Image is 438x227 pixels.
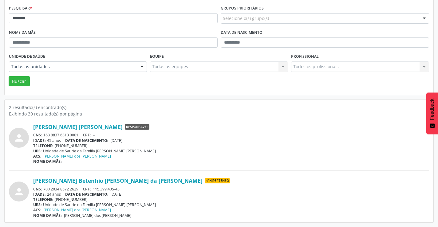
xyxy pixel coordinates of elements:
span: [DATE] [110,138,122,143]
span: IDADE: [33,138,46,143]
span: Selecione o(s) grupo(s) [223,15,269,22]
button: Feedback - Mostrar pesquisa [426,92,438,134]
button: Buscar [9,76,30,87]
span: [DATE] [110,192,122,197]
span: TELEFONE: [33,143,53,148]
div: [PHONE_NUMBER] [33,197,429,202]
span: NOME DA MÃE: [33,159,62,164]
label: Data de nascimento [221,28,262,37]
label: Nome da mãe [9,28,36,37]
span: Todas as unidades [11,64,134,70]
span: ACS: [33,154,41,159]
div: [PHONE_NUMBER] [33,143,429,148]
div: Unidade de Saude da Familia [PERSON_NAME] [PERSON_NAME] [33,202,429,207]
span: [PERSON_NAME] dos [PERSON_NAME] [64,213,131,218]
a: [PERSON_NAME] dos [PERSON_NAME] [44,154,111,159]
span: Feedback [429,99,435,120]
label: Grupos prioritários [221,4,264,13]
span: IDADE: [33,192,46,197]
span: 115.399.405-43 [93,186,120,192]
div: Exibindo 30 resultado(s) por página [9,111,429,117]
span: ACS: [33,207,41,213]
div: 700 2034 8572 2629 [33,186,429,192]
span: CNS: [33,132,42,138]
div: 163 8837 6313 0001 [33,132,429,138]
div: 45 anos [33,138,429,143]
div: 2 resultado(s) encontrado(s) [9,104,429,111]
span: UBS: [33,202,42,207]
div: Unidade de Saude da Familia [PERSON_NAME] [PERSON_NAME] [33,148,429,154]
span: -- [93,132,95,138]
a: [PERSON_NAME] [PERSON_NAME] [33,123,123,130]
i: person [14,132,25,143]
span: DATA DE NASCIMENTO: [65,138,109,143]
span: NOME DA MÃE: [33,213,62,218]
label: Profissional [291,52,319,61]
a: [PERSON_NAME] Betenhio [PERSON_NAME] da [PERSON_NAME] [33,177,203,184]
span: CPF: [83,186,91,192]
label: Pesquisar [9,4,32,13]
span: TELEFONE: [33,197,53,202]
a: [PERSON_NAME] dos [PERSON_NAME] [44,207,111,213]
span: Responsável [125,124,149,130]
span: DATA DE NASCIMENTO: [65,192,109,197]
div: 24 anos [33,192,429,197]
label: Unidade de saúde [9,52,45,61]
label: Equipe [150,52,164,61]
i: person [14,186,25,197]
span: CNS: [33,186,42,192]
span: Hipertenso [205,178,230,184]
span: CPF: [83,132,91,138]
span: UBS: [33,148,42,154]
